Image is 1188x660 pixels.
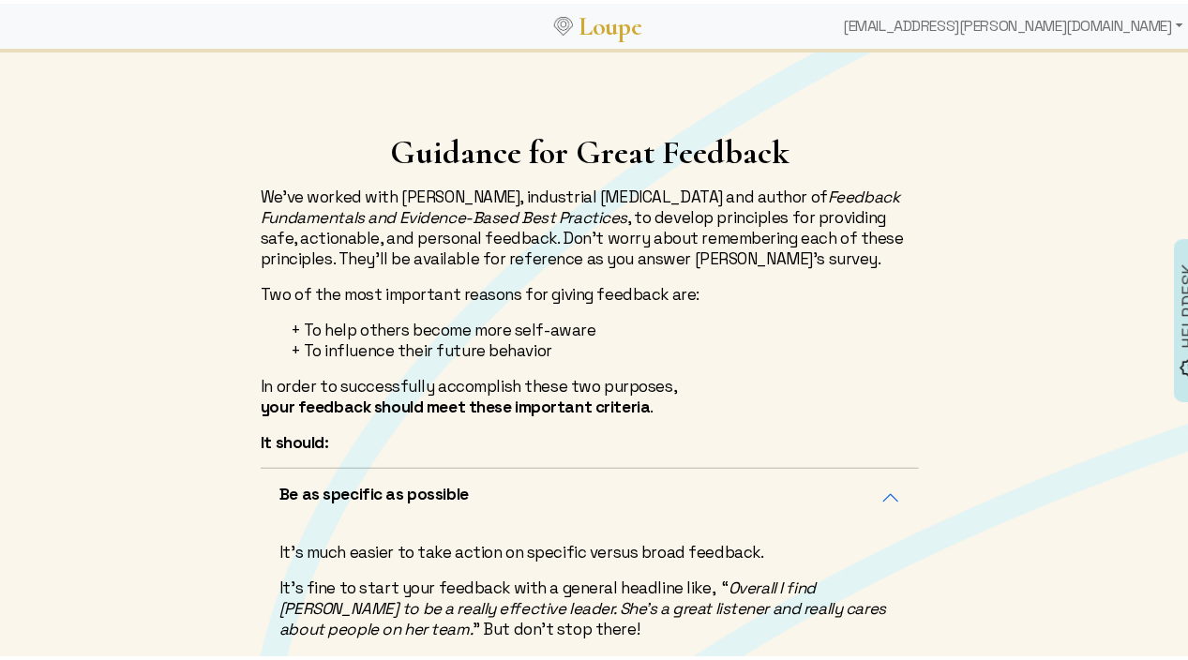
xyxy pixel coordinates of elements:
p: Two of the most important reasons for giving feedback are: [261,280,919,301]
em: Feedback Fundamentals and Evidence-Based Best Practices [261,183,900,224]
h1: Guidance for Great Feedback [261,129,919,168]
p: In order to successfully accomplish these two purposes, . [261,372,919,413]
li: To help others become more self-aware [291,316,919,337]
h5: Be as specific as possible [279,480,469,501]
img: Loupe Logo [554,13,573,32]
em: Overall I find [PERSON_NAME] to be a really effective leader. She's a great listener and really c... [279,574,886,636]
button: Be as specific as possible [261,465,919,523]
li: To influence their future behavior [291,337,919,357]
strong: It should: [261,428,329,449]
p: It's much easier to take action on specific versus broad feedback. [279,538,900,559]
a: Loupe [573,6,648,40]
p: We've worked with [PERSON_NAME], industrial [MEDICAL_DATA] and author of , to develop principles ... [261,183,919,265]
p: It's fine to start your feedback with a general headline like, “ ” But don't stop there! [279,574,900,636]
strong: your feedback should meet these important criteria [261,393,651,413]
